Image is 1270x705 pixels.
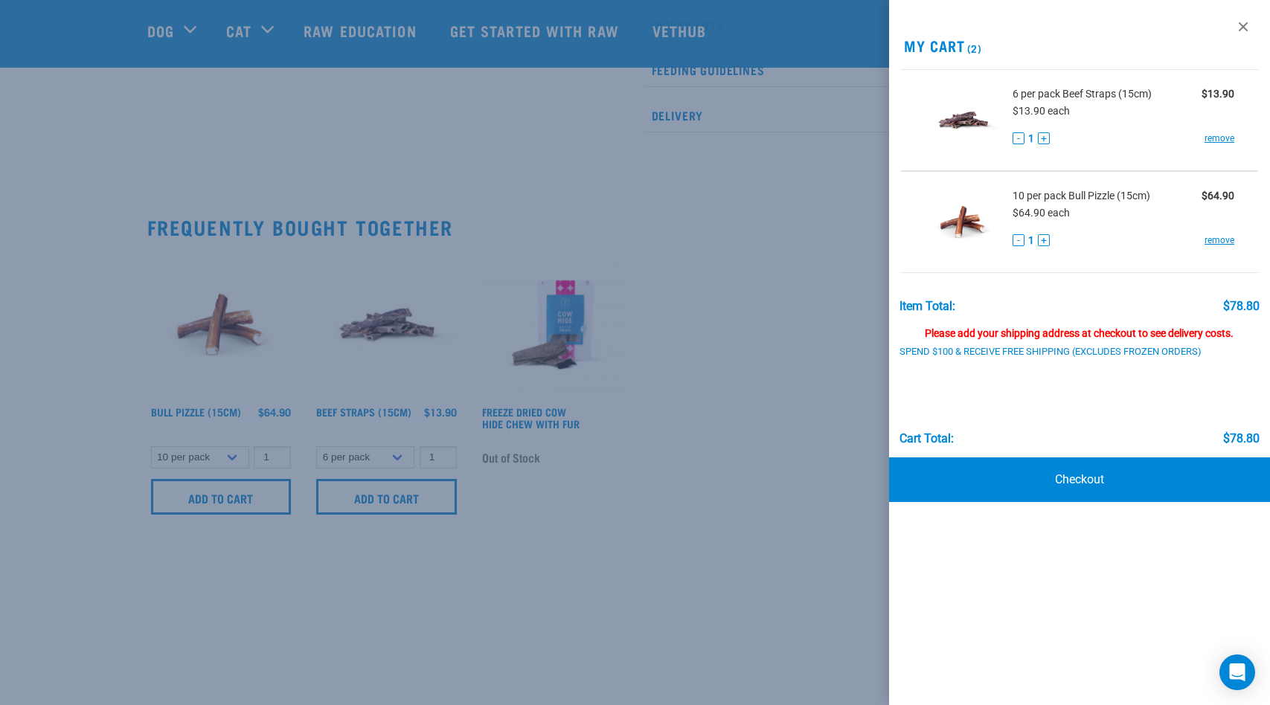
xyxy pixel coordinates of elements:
span: $13.90 each [1013,105,1070,117]
a: remove [1205,234,1234,247]
button: + [1038,234,1050,246]
button: - [1013,234,1024,246]
h2: My Cart [889,37,1270,54]
span: 6 per pack Beef Straps (15cm) [1013,86,1152,102]
div: Please add your shipping address at checkout to see delivery costs. [899,313,1260,340]
div: $78.80 [1223,300,1260,313]
div: Cart total: [899,432,954,445]
div: Spend $100 & Receive Free Shipping (Excludes Frozen Orders) [899,347,1219,358]
div: Item Total: [899,300,955,313]
span: 10 per pack Bull Pizzle (15cm) [1013,188,1150,204]
strong: $64.90 [1202,190,1234,202]
span: $64.90 each [1013,207,1070,219]
div: Open Intercom Messenger [1219,654,1255,690]
a: remove [1205,132,1234,145]
button: - [1013,132,1024,144]
img: Beef Straps (15cm) [925,82,1001,158]
span: 1 [1028,233,1034,248]
button: + [1038,132,1050,144]
span: (2) [965,45,982,51]
strong: $13.90 [1202,88,1234,100]
div: $78.80 [1223,432,1260,445]
span: 1 [1028,131,1034,147]
img: Bull Pizzle (15cm) [925,184,1001,260]
a: Checkout [889,457,1270,502]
